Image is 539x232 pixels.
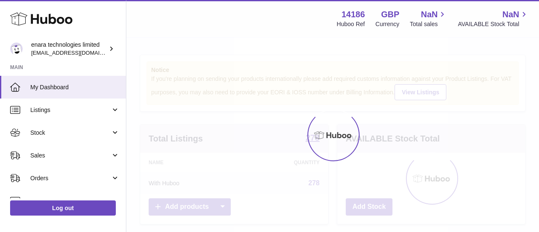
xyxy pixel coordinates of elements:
img: internalAdmin-14186@internal.huboo.com [10,43,23,55]
div: Huboo Ref [337,20,365,28]
span: Orders [30,174,111,182]
strong: GBP [381,9,399,20]
span: [EMAIL_ADDRESS][DOMAIN_NAME] [31,49,124,56]
span: Sales [30,152,111,160]
span: NaN [502,9,519,20]
span: Total sales [410,20,447,28]
span: My Dashboard [30,83,120,91]
span: Stock [30,129,111,137]
span: AVAILABLE Stock Total [458,20,529,28]
a: Log out [10,200,116,216]
div: enara technologies limited [31,41,107,57]
strong: 14186 [342,9,365,20]
span: Listings [30,106,111,114]
a: NaN Total sales [410,9,447,28]
a: NaN AVAILABLE Stock Total [458,9,529,28]
span: NaN [421,9,438,20]
div: Currency [376,20,400,28]
span: Usage [30,197,120,205]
